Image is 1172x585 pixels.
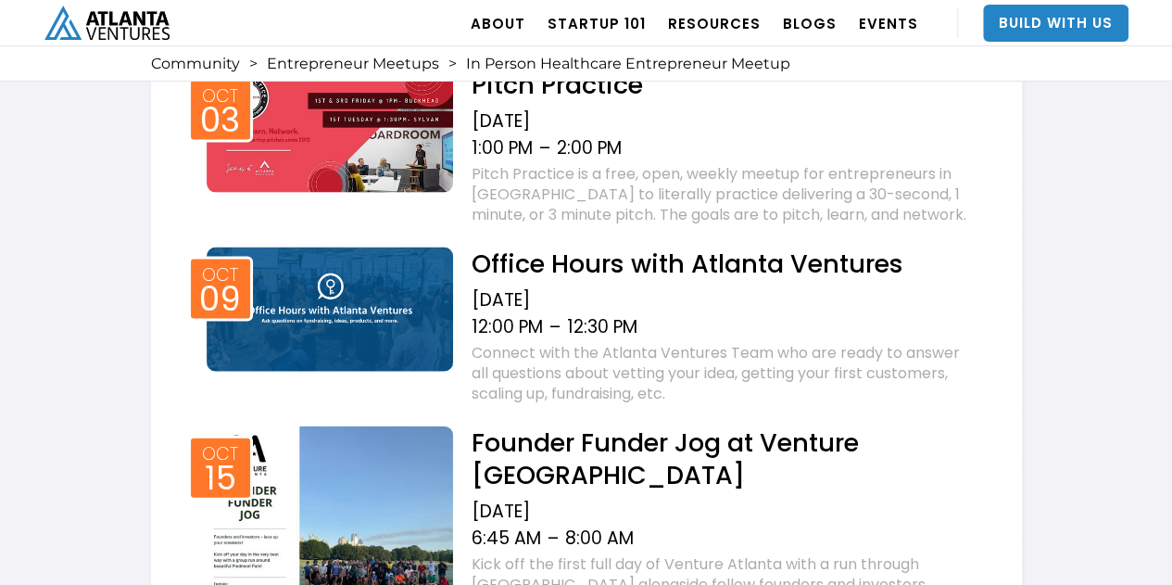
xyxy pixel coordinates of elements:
[472,137,533,159] div: 1:00 PM
[448,55,457,73] div: >
[267,55,439,73] a: Entrepreneur Meetups
[202,266,238,284] div: Oct
[202,87,238,105] div: Oct
[472,528,541,550] div: 6:45 AM
[472,69,975,101] h2: Pitch Practice
[197,64,976,230] a: Oct03Pitch Practice[DATE]1:00 PM–2:00 PMPitch Practice is a free, open, weekly meetup for entrepr...
[205,464,236,492] div: 15
[472,426,975,491] h2: Founder Funder Jog at Venture [GEOGRAPHIC_DATA]
[548,528,559,550] div: –
[202,445,238,463] div: Oct
[199,286,241,313] div: 09
[151,55,240,73] a: Community
[472,289,975,312] div: [DATE]
[472,343,975,404] div: Connect with the Atlanta Ventures Team who are ready to answer all questions about vetting your i...
[466,55,790,73] div: In Person Healthcare Entrepreneur Meetup
[472,316,543,338] div: 12:00 PM
[472,248,975,280] h2: Office Hours with Atlanta Ventures
[983,5,1128,42] a: Build With Us
[567,316,637,338] div: 12:30 PM
[472,110,975,133] div: [DATE]
[249,55,258,73] div: >
[472,501,975,523] div: [DATE]
[565,528,634,550] div: 8:00 AM
[472,164,975,225] div: Pitch Practice is a free, open, weekly meetup for entrepreneurs in [GEOGRAPHIC_DATA] to literally...
[557,137,622,159] div: 2:00 PM
[200,107,240,134] div: 03
[197,243,976,409] a: Oct09Office Hours with Atlanta Ventures[DATE]12:00 PM–12:30 PMConnect with the Atlanta Ventures T...
[539,137,550,159] div: –
[549,316,561,338] div: –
